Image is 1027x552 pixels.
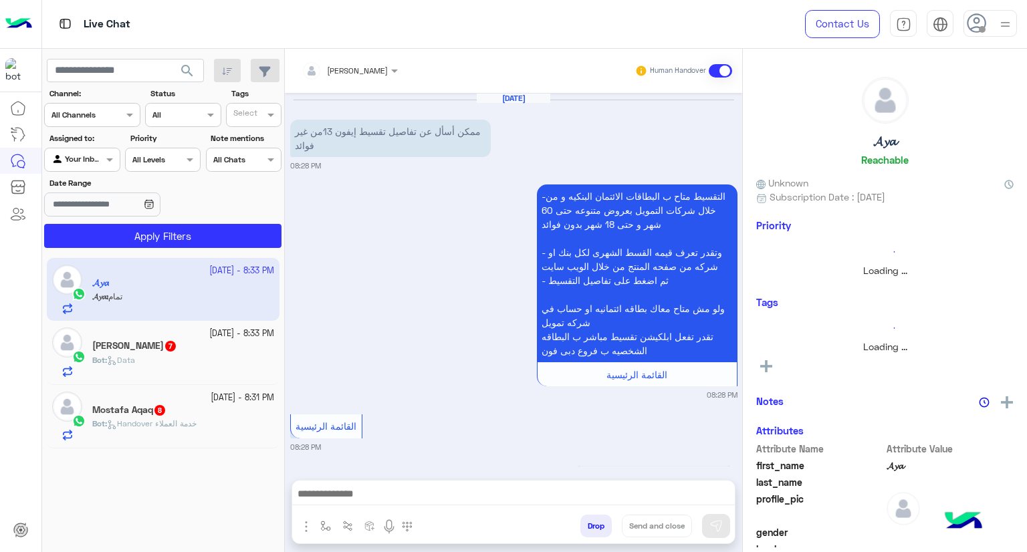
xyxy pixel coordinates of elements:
a: tab [890,10,917,38]
small: Human Handover [650,65,706,76]
span: 8 [154,405,165,416]
h6: Reachable [861,154,909,166]
button: Send and close [622,515,692,537]
h6: [DATE] [477,94,550,103]
img: Logo [5,10,32,38]
img: select flow [320,521,331,531]
span: Bot [92,418,105,428]
img: Trigger scenario [342,521,353,531]
button: Trigger scenario [337,515,359,537]
a: Contact Us [805,10,880,38]
img: defaultAdmin.png [863,78,908,123]
h5: Mostafa Aqaq [92,404,166,416]
div: loading... [760,316,1010,339]
span: القائمة الرئيسية [296,420,356,432]
button: Apply Filters [44,224,281,248]
img: hulul-logo.png [940,499,987,545]
span: Attribute Name [756,442,884,456]
label: Channel: [49,88,139,100]
img: tab [896,17,911,32]
small: 08:28 PM [707,390,737,400]
img: profile [997,16,1014,33]
small: 08:28 PM [290,160,321,171]
div: Select [231,107,257,122]
span: Handover خدمة العملاء [107,418,197,428]
img: defaultAdmin.png [52,392,82,422]
span: Data [107,355,135,365]
img: send attachment [298,519,314,535]
img: notes [979,397,990,408]
h6: Tags [756,296,1014,308]
span: Unknown [756,176,808,190]
button: create order [359,515,381,537]
span: Loading ... [863,341,907,352]
img: create order [364,521,375,531]
img: add [1001,396,1013,408]
p: Live Chat [84,15,130,33]
img: 1403182699927242 [5,58,29,82]
h6: Attributes [756,424,804,436]
img: send voice note [381,519,397,535]
label: Tags [231,88,280,100]
img: tab [57,15,74,32]
button: search [171,59,204,88]
button: Drop [580,515,612,537]
img: WhatsApp [72,350,86,364]
span: null [887,525,1014,539]
h5: 𝓐𝔂𝓪 [873,134,897,149]
span: [PERSON_NAME] [327,65,388,76]
b: : [92,355,107,365]
img: tab [933,17,948,32]
h6: Notes [756,395,784,407]
img: defaultAdmin.png [52,327,82,358]
span: Attribute Value [887,442,1014,456]
h5: Abdelrahman Sayed [92,340,177,352]
span: last_name [756,475,884,489]
span: first_name [756,458,884,472]
span: Loading ... [863,265,907,276]
img: make a call [402,521,413,532]
p: 6/10/2025, 8:28 PM [537,184,737,362]
div: loading... [760,240,1010,263]
small: [DATE] - 8:33 PM [209,327,274,340]
label: Date Range [49,177,199,189]
span: 𝓐𝔂𝓪 [887,458,1014,472]
label: Assigned to: [49,132,118,144]
label: Priority [130,132,199,144]
span: القائمة الرئيسية [606,369,667,380]
button: select flow [315,515,337,537]
img: defaultAdmin.png [887,492,920,525]
img: WhatsApp [72,414,86,428]
span: profile_pic [756,492,884,523]
h6: Priority [756,219,791,231]
span: 7 [165,341,176,352]
span: gender [756,525,884,539]
span: search [179,63,195,79]
span: Bot [92,355,105,365]
p: 6/10/2025, 8:28 PM [290,120,491,157]
span: Subscription Date : [DATE] [770,190,885,204]
label: Status [150,88,219,100]
img: send message [709,519,723,533]
label: Note mentions [211,132,279,144]
small: [DATE] - 8:31 PM [211,392,274,404]
b: : [92,418,107,428]
small: 08:28 PM [290,442,321,452]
